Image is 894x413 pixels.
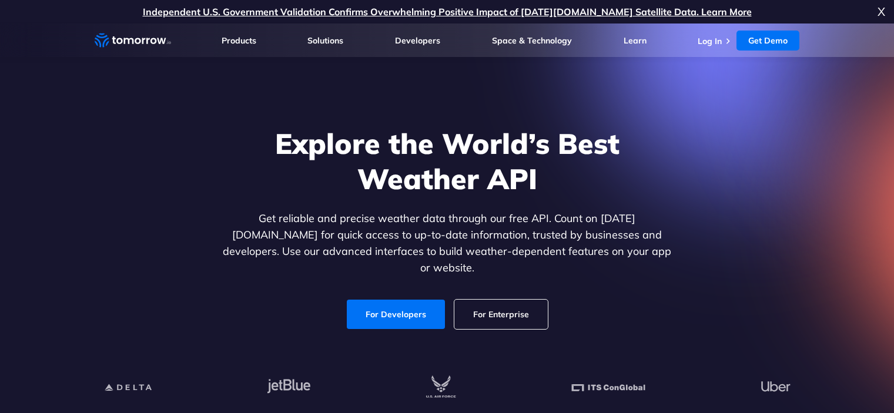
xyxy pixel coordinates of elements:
a: Independent U.S. Government Validation Confirms Overwhelming Positive Impact of [DATE][DOMAIN_NAM... [143,6,752,18]
a: Space & Technology [492,35,572,46]
h1: Explore the World’s Best Weather API [220,126,674,196]
a: Products [222,35,256,46]
a: Get Demo [736,31,799,51]
a: Home link [95,32,171,49]
a: Learn [624,35,647,46]
p: Get reliable and precise weather data through our free API. Count on [DATE][DOMAIN_NAME] for quic... [220,210,674,276]
a: For Enterprise [454,300,548,329]
a: For Developers [347,300,445,329]
a: Log In [698,36,722,46]
a: Solutions [307,35,343,46]
a: Developers [395,35,440,46]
